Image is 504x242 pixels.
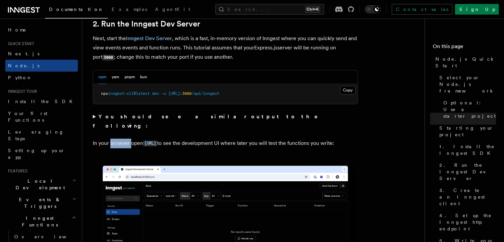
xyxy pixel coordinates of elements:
code: 3000 [102,55,114,60]
a: Select your Node.js framework [437,72,496,97]
button: Toggle dark mode [365,5,381,13]
strong: You should see a similar output to the following: [93,113,327,129]
span: [URL]: [168,91,182,96]
button: yarn [112,70,119,84]
a: Inngest Dev Server [126,35,172,41]
a: Install the SDK [5,95,78,107]
a: Contact sales [392,4,452,15]
span: -u [161,91,166,96]
span: 1. Install the Inngest SDK [439,143,496,156]
span: Features [5,168,28,174]
kbd: Ctrl+K [305,6,320,13]
a: 2. Run the Inngest Dev Server [93,19,200,29]
span: Leveraging Steps [8,129,64,141]
button: npm [98,70,106,84]
a: Next.js [5,48,78,60]
a: Home [5,24,78,36]
a: Leveraging Steps [5,126,78,145]
span: Inngest Functions [5,215,72,228]
span: dev [152,91,159,96]
p: In your browser open to see the development UI where later you will test the functions you write: [93,139,358,148]
span: 3. Create an Inngest client [439,187,496,207]
button: bun [140,70,147,84]
span: 2. Run the Inngest Dev Server [439,162,496,182]
span: Install the SDK [8,99,77,104]
button: Events & Triggers [5,194,78,212]
code: [URL] [143,141,157,146]
span: Node.js [8,63,39,68]
button: pnpm [125,70,135,84]
span: Home [8,27,27,33]
span: /api/inngest [192,91,219,96]
a: Optional: Use a starter project [441,97,496,122]
summary: You should see a similar output to the following: [93,112,358,131]
span: Optional: Use a starter project [443,99,496,119]
span: Overview [14,234,83,239]
a: Node.js Quick Start [433,53,496,72]
a: 2. Run the Inngest Dev Server [437,159,496,184]
span: AgentKit [155,7,190,12]
span: Inngest tour [5,89,37,94]
a: [URL] [143,140,157,146]
span: Examples [112,7,147,12]
a: Starting your project [437,122,496,141]
a: Examples [108,2,151,18]
a: 4. Set up the Inngest http endpoint [437,210,496,235]
h4: On this page [433,42,496,53]
span: Python [8,75,32,80]
a: 1. Install the Inngest SDK [437,141,496,159]
span: 3000 [182,91,192,96]
span: Your first Functions [8,111,47,123]
span: Starting your project [439,125,496,138]
p: Next, start the , which is a fast, in-memory version of Inngest where you can quickly send and vi... [93,34,358,62]
span: inngest-cli@latest [108,91,150,96]
span: Node.js Quick Start [435,56,496,69]
a: Python [5,72,78,84]
a: Documentation [45,2,108,19]
span: Documentation [49,7,104,12]
button: Inngest Functions [5,212,78,231]
span: Local Development [5,178,72,191]
a: Node.js [5,60,78,72]
a: Sign Up [455,4,499,15]
span: Events & Triggers [5,196,72,210]
button: Search...Ctrl+K [215,4,324,15]
span: Select your Node.js framework [439,74,496,94]
button: Copy [340,86,356,94]
span: Setting up your app [8,148,65,160]
a: Setting up your app [5,145,78,163]
span: 4. Set up the Inngest http endpoint [439,212,496,232]
span: Quick start [5,41,34,46]
a: AgentKit [151,2,194,18]
button: Local Development [5,175,78,194]
a: 3. Create an Inngest client [437,184,496,210]
a: Your first Functions [5,107,78,126]
span: npx [101,91,108,96]
span: Next.js [8,51,39,56]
